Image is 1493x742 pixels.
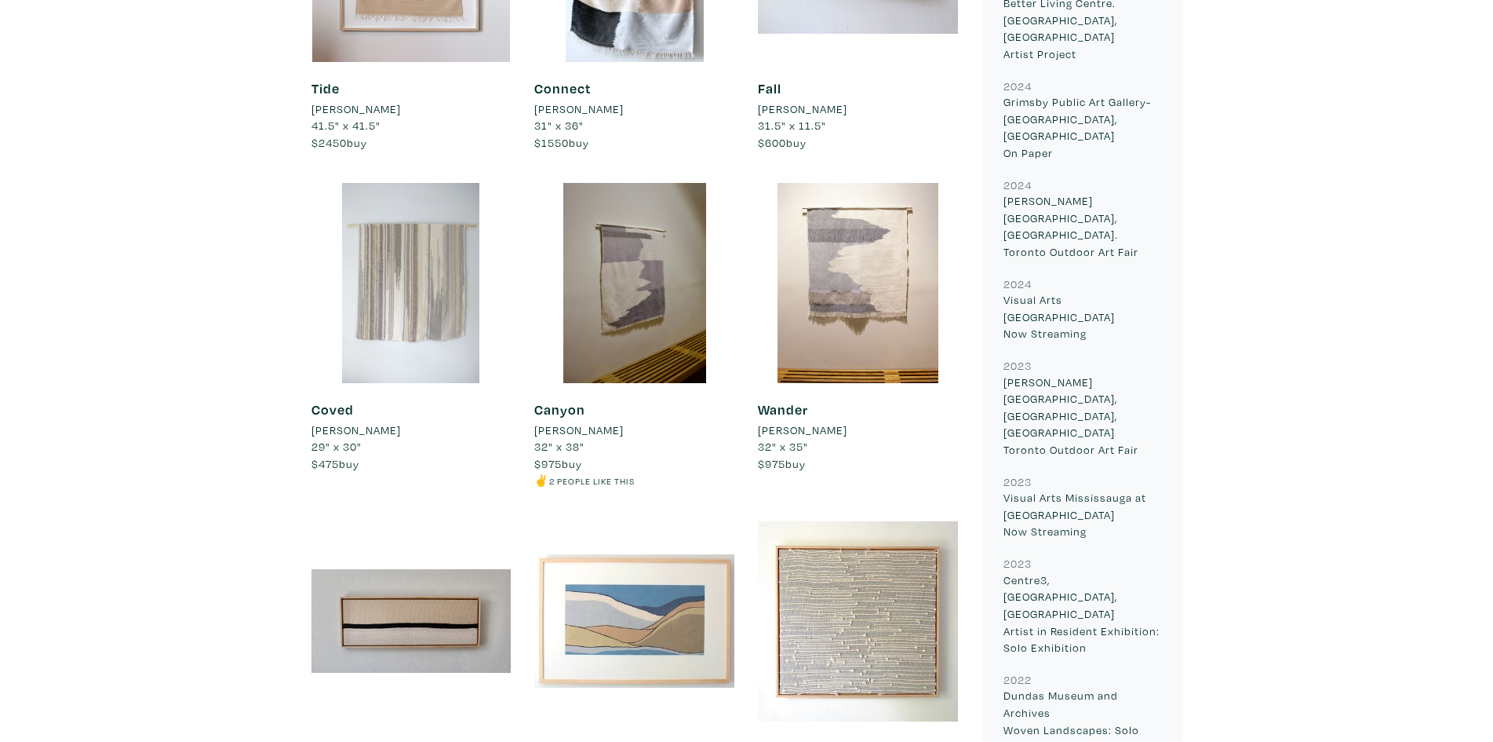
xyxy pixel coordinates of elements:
[311,135,347,150] span: $2450
[534,135,569,150] span: $1550
[758,422,847,439] li: [PERSON_NAME]
[1003,93,1161,161] p: Grimsby Public Art Gallery- [GEOGRAPHIC_DATA], [GEOGRAPHIC_DATA] On Paper
[758,456,806,471] span: buy
[758,135,807,150] span: buy
[534,456,562,471] span: $975
[534,101,624,118] li: [PERSON_NAME]
[534,422,734,439] a: [PERSON_NAME]
[534,79,591,97] a: Connect
[758,456,785,471] span: $975
[1003,474,1032,489] small: 2023
[1003,79,1032,93] small: 2024
[1003,374,1161,459] p: [PERSON_NAME][GEOGRAPHIC_DATA], [GEOGRAPHIC_DATA], [GEOGRAPHIC_DATA] Toronto Outdoor Art Fair
[758,422,958,439] a: [PERSON_NAME]
[549,475,635,487] small: 2 people like this
[311,118,381,133] span: 41.5" x 41.5"
[758,79,781,97] a: Fall
[534,400,585,419] a: Canyon
[534,118,584,133] span: 31" x 36"
[1003,177,1032,192] small: 2024
[311,101,512,118] a: [PERSON_NAME]
[1003,572,1161,656] p: Centre3, [GEOGRAPHIC_DATA], [GEOGRAPHIC_DATA] Artist in Resident Exhibition: Solo Exhibition
[758,101,958,118] a: [PERSON_NAME]
[1003,556,1032,571] small: 2023
[1003,291,1161,342] p: Visual Arts [GEOGRAPHIC_DATA] Now Streaming
[311,135,367,150] span: buy
[758,400,808,419] a: Wander
[311,79,340,97] a: Tide
[1003,192,1161,260] p: [PERSON_NAME][GEOGRAPHIC_DATA], [GEOGRAPHIC_DATA]. Toronto Outdoor Art Fair
[1003,358,1032,373] small: 2023
[534,422,624,439] li: [PERSON_NAME]
[758,118,826,133] span: 31.5" x 11.5"
[311,400,354,419] a: Coved
[534,101,734,118] a: [PERSON_NAME]
[534,456,582,471] span: buy
[311,456,339,471] span: $475
[534,439,584,454] span: 32" x 38"
[311,101,401,118] li: [PERSON_NAME]
[758,135,786,150] span: $600
[758,101,847,118] li: [PERSON_NAME]
[1003,489,1161,540] p: Visual Arts Mississauga at [GEOGRAPHIC_DATA] Now Streaming
[1003,672,1032,687] small: 2022
[311,422,512,439] a: [PERSON_NAME]
[311,439,362,454] span: 29" x 30"
[1003,276,1032,291] small: 2024
[311,456,359,471] span: buy
[311,422,401,439] li: [PERSON_NAME]
[758,439,808,454] span: 32" x 35"
[534,472,734,489] li: ✌️
[534,135,589,150] span: buy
